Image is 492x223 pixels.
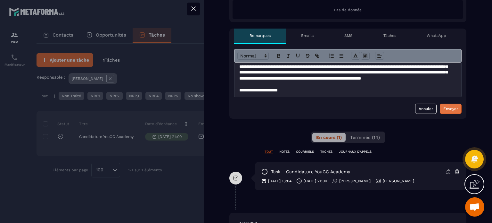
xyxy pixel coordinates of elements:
[383,178,414,184] p: [PERSON_NAME]
[296,150,314,154] p: COURRIELS
[427,33,446,38] p: WhatsApp
[339,150,372,154] p: JOURNAUX D'APPELS
[271,169,350,175] p: task - Candidature YouGC Academy
[304,178,327,184] p: [DATE] 21:00
[312,133,346,142] button: En cours (1)
[279,150,290,154] p: NOTES
[250,33,271,38] p: Remarques
[465,197,484,217] div: Ouvrir le chat
[383,33,396,38] p: Tâches
[320,150,332,154] p: TÂCHES
[316,135,342,140] span: En cours (1)
[301,33,314,38] p: Emails
[344,33,353,38] p: SMS
[265,150,273,154] p: TOUT
[268,178,291,184] p: [DATE] 13:04
[339,178,371,184] p: [PERSON_NAME]
[346,133,384,142] button: Terminés (14)
[443,106,458,112] div: Envoyer
[350,135,380,140] span: Terminés (14)
[415,104,437,114] button: Annuler
[440,104,462,114] button: Envoyer
[334,8,362,12] span: Pas de donnée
